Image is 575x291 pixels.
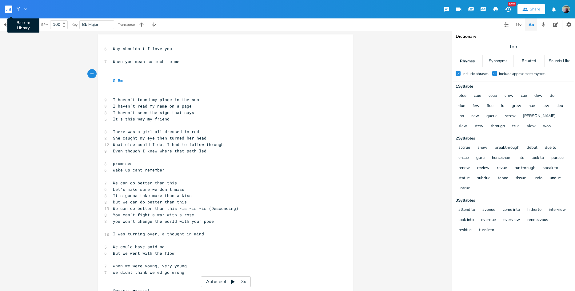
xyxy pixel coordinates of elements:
[113,59,179,64] span: When you mean so much to me
[113,161,133,166] span: promises
[503,218,520,223] button: overview
[503,207,520,213] button: come into
[113,129,199,134] span: There was a girl all dressed in red
[483,55,513,67] div: Synonyms
[479,228,494,233] button: turn into
[481,218,496,223] button: overdue
[113,148,206,154] span: Even though I knew where that path led
[545,145,556,151] button: due to
[452,55,482,67] div: Rhymes
[458,114,464,119] button: loo
[113,187,184,192] span: Let's make sure we don't miss
[517,155,524,161] button: into
[557,104,563,109] button: lieu
[113,199,187,205] span: But we can do better than this
[113,46,172,51] span: Why shouldn't I love you
[529,104,535,109] button: hue
[41,23,48,26] div: BPM
[534,93,542,99] button: dew
[113,142,224,147] span: What else could I do, I had to follow through
[516,176,526,181] button: tissue
[549,207,566,213] button: interview
[527,124,536,129] button: view
[517,4,545,14] button: Share
[492,155,510,161] button: horseshoe
[201,276,251,287] div: Autoscroll
[471,114,479,119] button: new
[530,6,540,12] div: Share
[113,231,204,237] span: I was turning over, a thought in mind
[113,110,194,115] span: I haven't seen the sign that says
[474,93,481,99] button: clue
[462,72,489,76] div: Include phrases
[113,269,184,275] span: we didnt think we'ed go wrong
[113,212,194,218] span: You can't fight a war with a rose
[458,186,470,191] button: untrue
[458,176,470,181] button: statue
[477,176,490,181] button: subdue
[17,6,20,12] span: Y
[527,145,537,151] button: debut
[113,103,192,109] span: I haven't read my name on a page
[456,199,571,203] div: 3 Syllable s
[113,263,187,269] span: when we were young, very young
[477,166,489,171] button: review
[514,55,544,67] div: Related
[113,135,206,141] span: She caught my eye then turned her head
[118,23,135,26] div: Transpose
[458,228,472,233] button: residue
[476,155,485,161] button: guru
[458,145,470,151] button: accrue
[545,55,575,67] div: Sounds Like
[498,176,508,181] button: taboo
[113,167,165,173] span: wake up cant remember
[113,244,165,250] span: We could have said no
[113,97,199,102] span: I haven't found my place in the sun
[505,114,516,119] button: screw
[487,104,493,109] button: flue
[118,78,123,83] span: Bm
[550,176,561,181] button: undue
[550,93,554,99] button: do
[113,78,115,83] span: G
[458,104,465,109] button: due
[238,276,249,287] div: 3x
[82,22,98,27] span: Bb Major
[473,104,479,109] button: few
[113,193,192,198] span: It's gonna take more than a kiss
[71,23,78,26] div: Key
[501,104,504,109] button: fu
[533,176,542,181] button: undo
[477,145,487,151] button: anew
[458,166,470,171] button: renew
[456,85,571,88] div: 1 Syllable
[508,2,516,6] div: New
[474,124,483,129] button: stew
[502,4,514,15] button: New
[512,104,521,109] button: grew
[521,93,527,99] button: cue
[514,166,535,171] button: run through
[510,43,517,50] span: too
[542,104,549,109] button: lew
[543,124,551,129] button: woo
[482,207,495,213] button: avenue
[495,145,519,151] button: breakthrough
[527,218,548,223] button: rendezvous
[456,34,571,39] div: Dictionary
[458,93,466,99] button: blue
[562,5,570,13] img: Keith Dalton
[486,114,497,119] button: queue
[489,93,497,99] button: coup
[499,72,545,76] div: Include approximate rhymes
[113,250,174,256] span: But we went with the flow
[543,166,558,171] button: speak to
[5,2,17,17] button: Back to Library
[532,155,544,161] button: look to
[491,124,505,129] button: through
[458,155,469,161] button: ensue
[505,93,513,99] button: crew
[497,166,507,171] button: revue
[456,136,571,140] div: 2 Syllable s
[512,124,520,129] button: true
